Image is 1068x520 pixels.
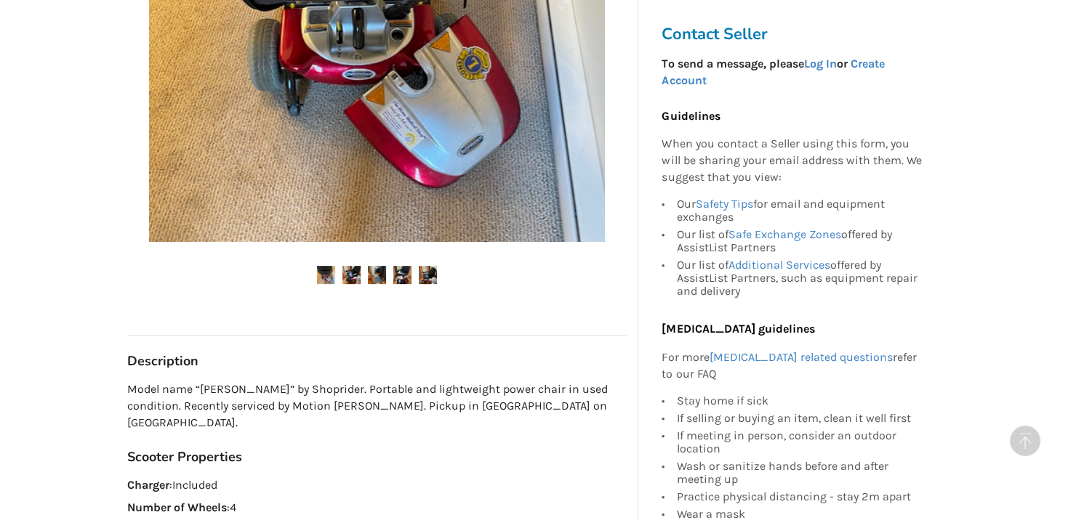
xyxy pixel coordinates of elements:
a: Log In [803,57,836,70]
strong: Charger [127,478,169,492]
p: : Included [127,477,627,494]
div: Our for email and equipment exchanges [676,198,922,226]
div: Our list of offered by AssistList Partners, such as equipment repair and delivery [676,256,922,298]
p: For more refer to our FAQ [662,349,922,383]
b: [MEDICAL_DATA] guidelines [662,322,814,336]
div: Wash or sanitize hands before and after meeting up [676,458,922,488]
img: mobility scooter by shoprider -scooter-mobility-other-assistlist-listing [368,266,386,284]
img: mobility scooter by shoprider -scooter-mobility-other-assistlist-listing [342,266,361,284]
a: Safety Tips [695,197,752,211]
p: : 4 [127,500,627,516]
h3: Contact Seller [662,24,929,44]
p: Model name “[PERSON_NAME]” by Shoprider. Portable and lightweight power chair in used condition. ... [127,381,627,431]
img: mobility scooter by shoprider -scooter-mobility-other-assistlist-listing [419,266,437,284]
div: If meeting in person, consider an outdoor location [676,427,922,458]
a: Additional Services [728,258,830,272]
img: mobility scooter by shoprider -scooter-mobility-other-assistlist-listing [393,266,411,284]
div: Practice physical distancing - stay 2m apart [676,488,922,505]
a: [MEDICAL_DATA] related questions [709,350,892,364]
img: mobility scooter by shoprider -scooter-mobility-other-assistlist-listing [317,266,335,284]
a: Safe Exchange Zones [728,227,840,241]
b: Guidelines [662,109,720,123]
p: When you contact a Seller using this form, you will be sharing your email address with them. We s... [662,137,922,187]
div: If selling or buying an item, clean it well first [676,410,922,427]
h3: Scooter Properties [127,449,627,466]
div: Stay home if sick [676,394,922,410]
strong: To send a message, please or [662,57,884,87]
h3: Description [127,353,627,370]
strong: Number of Wheels [127,500,227,514]
div: Our list of offered by AssistList Partners [676,226,922,256]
